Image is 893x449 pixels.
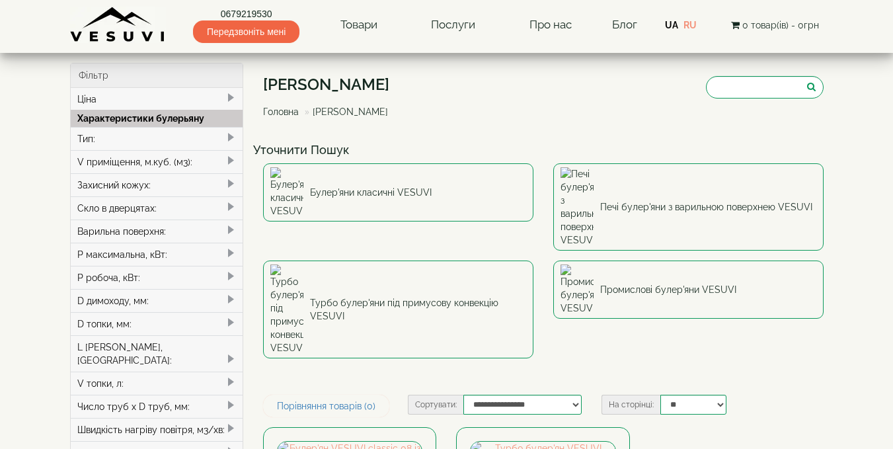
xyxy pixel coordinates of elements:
[553,261,824,319] a: Промислові булер'яни VESUVI Промислові булер'яни VESUVI
[602,395,660,415] label: На сторінці:
[71,266,243,289] div: P робоча, кВт:
[270,265,303,354] img: Турбо булер'яни під примусову конвекцію VESUVI
[561,167,594,247] img: Печі булер'яни з варильною поверхнею VESUVI
[71,335,243,372] div: L [PERSON_NAME], [GEOGRAPHIC_DATA]:
[553,163,824,251] a: Печі булер'яни з варильною поверхнею VESUVI Печі булер'яни з варильною поверхнею VESUVI
[71,88,243,110] div: Ціна
[263,163,533,222] a: Булер'яни класичні VESUVI Булер'яни класичні VESUVI
[71,312,243,335] div: D топки, мм:
[71,196,243,220] div: Скло в дверцятах:
[71,418,243,441] div: Швидкість нагріву повітря, м3/хв:
[71,173,243,196] div: Захисний кожух:
[71,150,243,173] div: V приміщення, м.куб. (м3):
[516,10,585,40] a: Про нас
[665,20,678,30] a: UA
[408,395,463,415] label: Сортувати:
[71,395,243,418] div: Число труб x D труб, мм:
[742,20,819,30] span: 0 товар(ів) - 0грн
[71,110,243,127] div: Характеристики булерьяну
[71,127,243,150] div: Тип:
[71,220,243,243] div: Варильна поверхня:
[727,18,823,32] button: 0 товар(ів) - 0грн
[612,18,637,31] a: Блог
[418,10,488,40] a: Послуги
[561,265,594,315] img: Промислові булер'яни VESUVI
[327,10,391,40] a: Товари
[301,105,388,118] li: [PERSON_NAME]
[71,63,243,88] div: Фільтр
[193,7,299,20] a: 0679219530
[263,261,533,358] a: Турбо булер'яни під примусову конвекцію VESUVI Турбо булер'яни під примусову конвекцію VESUVI
[263,106,299,117] a: Головна
[71,243,243,266] div: P максимальна, кВт:
[683,20,697,30] a: RU
[270,167,303,218] img: Булер'яни класичні VESUVI
[193,20,299,43] span: Передзвоніть мені
[71,372,243,395] div: V топки, л:
[71,289,243,312] div: D димоходу, мм:
[263,76,398,93] h1: [PERSON_NAME]
[70,7,166,43] img: Завод VESUVI
[263,395,389,417] a: Порівняння товарів (0)
[253,143,834,157] h4: Уточнити Пошук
